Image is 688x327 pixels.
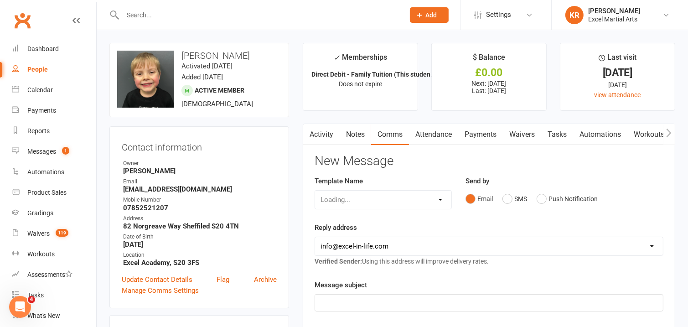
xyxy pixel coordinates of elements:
div: £0.00 [440,68,538,78]
a: Activity [303,124,340,145]
div: Messages [27,148,56,155]
span: Add [426,11,437,19]
div: Tasks [27,291,44,299]
strong: Direct Debit - Family Tuition (This studen... [311,71,436,78]
a: Gradings [12,203,96,223]
strong: Excel Academy, S20 3FS [123,259,277,267]
span: 119 [56,229,68,237]
span: Active member [195,87,244,94]
time: Activated [DATE] [181,62,233,70]
button: SMS [502,190,527,208]
span: Settings [486,5,511,25]
strong: [EMAIL_ADDRESS][DOMAIN_NAME] [123,185,277,193]
a: Waivers [503,124,542,145]
strong: 07852521207 [123,204,277,212]
button: Email [466,190,493,208]
div: Payments [27,107,56,114]
h3: New Message [315,154,663,168]
strong: Verified Sender: [315,258,362,265]
a: Payments [458,124,503,145]
div: Dashboard [27,45,59,52]
a: Product Sales [12,182,96,203]
label: Send by [466,176,489,187]
div: Address [123,214,277,223]
label: Message subject [315,280,367,291]
a: Update Contact Details [122,274,192,285]
a: Tasks [542,124,574,145]
span: 4 [28,296,35,303]
div: $ Balance [473,52,505,68]
a: Automations [12,162,96,182]
div: KR [565,6,584,24]
label: Reply address [315,222,357,233]
div: Excel Martial Arts [588,15,640,23]
div: Location [123,251,277,260]
span: Using this address will improve delivery rates. [315,258,489,265]
a: Clubworx [11,9,34,32]
a: Assessments [12,265,96,285]
a: Dashboard [12,39,96,59]
a: Tasks [12,285,96,306]
div: Date of Birth [123,233,277,241]
h3: Contact information [122,139,277,152]
div: Owner [123,159,277,168]
a: Automations [574,124,628,145]
div: [PERSON_NAME] [588,7,640,15]
a: Comms [371,124,409,145]
div: Calendar [27,86,53,93]
div: Gradings [27,209,53,217]
button: Add [410,7,449,23]
a: Waivers 119 [12,223,96,244]
time: Added [DATE] [181,73,223,81]
a: Calendar [12,80,96,100]
div: Last visit [599,52,636,68]
div: Automations [27,168,64,176]
input: Search... [120,9,398,21]
div: What's New [27,312,60,319]
div: Mobile Number [123,196,277,204]
a: Manage Comms Settings [122,285,199,296]
a: Payments [12,100,96,121]
strong: [DATE] [123,240,277,249]
h3: [PERSON_NAME] [117,51,281,61]
a: Archive [254,274,277,285]
span: 1 [62,147,69,155]
p: Next: [DATE] Last: [DATE] [440,80,538,94]
div: Assessments [27,271,72,278]
a: Attendance [409,124,458,145]
div: Waivers [27,230,50,237]
label: Template Name [315,176,363,187]
div: Product Sales [27,189,67,196]
strong: 82 Norgreave Way Sheffiled S20 4TN [123,222,277,230]
a: Flag [217,274,229,285]
a: Workouts [12,244,96,265]
a: view attendance [594,91,641,99]
span: [DEMOGRAPHIC_DATA] [181,100,253,108]
a: Notes [340,124,371,145]
img: image1737816211.png [117,51,174,108]
div: Memberships [334,52,387,68]
button: Push Notification [537,190,598,208]
div: People [27,66,48,73]
a: Messages 1 [12,141,96,162]
div: Reports [27,127,50,135]
div: Workouts [27,250,55,258]
a: Reports [12,121,96,141]
i: ✓ [334,53,340,62]
div: [DATE] [569,68,667,78]
div: Email [123,177,277,186]
a: Workouts [628,124,671,145]
iframe: Intercom live chat [9,296,31,318]
div: [DATE] [569,80,667,90]
a: People [12,59,96,80]
span: Does not expire [339,80,382,88]
strong: [PERSON_NAME] [123,167,277,175]
a: What's New [12,306,96,326]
